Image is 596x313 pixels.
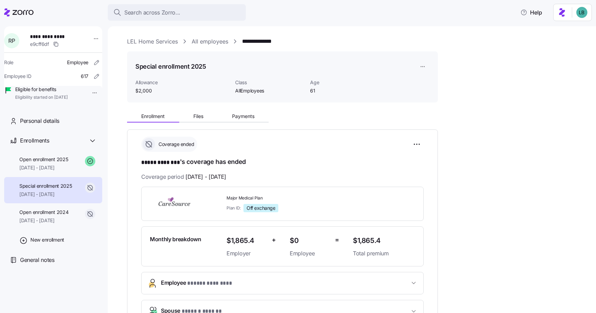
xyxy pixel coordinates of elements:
span: Files [193,114,203,119]
span: $1,865.4 [353,235,415,246]
span: Employee [290,249,329,258]
span: Coverage ended [156,141,194,148]
span: Employer [227,249,266,258]
span: Role [4,59,13,66]
a: LEL Home Services [127,37,178,46]
span: Payments [232,114,254,119]
span: $2,000 [135,87,230,94]
span: Search across Zorro... [124,8,180,17]
span: $1,865.4 [227,235,266,246]
span: e9cff6df [30,41,49,48]
span: Off exchange [247,205,275,211]
span: Coverage period [141,173,226,181]
span: R P [8,38,15,43]
span: 617 [81,73,88,80]
span: 61 [310,87,379,94]
span: $0 [290,235,329,246]
span: AllEmployees [235,87,305,94]
h1: 's coverage has ended [141,157,424,167]
span: Open enrollment 2024 [19,209,68,216]
a: All employees [192,37,228,46]
span: [DATE] - [DATE] [19,164,68,171]
span: Employee ID [4,73,31,80]
span: Eligibility started on [DATE] [15,95,68,100]
span: Age [310,79,379,86]
span: Plan ID: [227,205,241,211]
span: General notes [20,256,55,264]
span: Allowance [135,79,230,86]
span: = [335,235,339,245]
h1: Special enrollment 2025 [135,62,206,71]
span: Employee [161,278,232,288]
span: Enrollments [20,136,49,145]
img: 55738f7c4ee29e912ff6c7eae6e0401b [576,7,587,18]
span: Monthly breakdown [150,235,201,244]
span: [DATE] - [DATE] [185,173,226,181]
span: Open enrollment 2025 [19,156,68,163]
span: Total premium [353,249,415,258]
span: [DATE] - [DATE] [19,217,68,224]
span: + [272,235,276,245]
span: Special enrollment 2025 [19,183,72,189]
span: Employee [67,59,88,66]
button: Help [515,6,548,19]
span: Eligible for benefits [15,86,68,93]
span: Class [235,79,305,86]
span: Personal details [20,117,59,125]
img: CareSource [150,196,200,212]
span: Help [520,8,542,17]
span: [DATE] - [DATE] [19,191,72,198]
span: New enrollment [30,236,64,243]
button: Search across Zorro... [108,4,246,21]
span: Enrollment [141,114,165,119]
span: Major Medical Plan [227,195,347,201]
